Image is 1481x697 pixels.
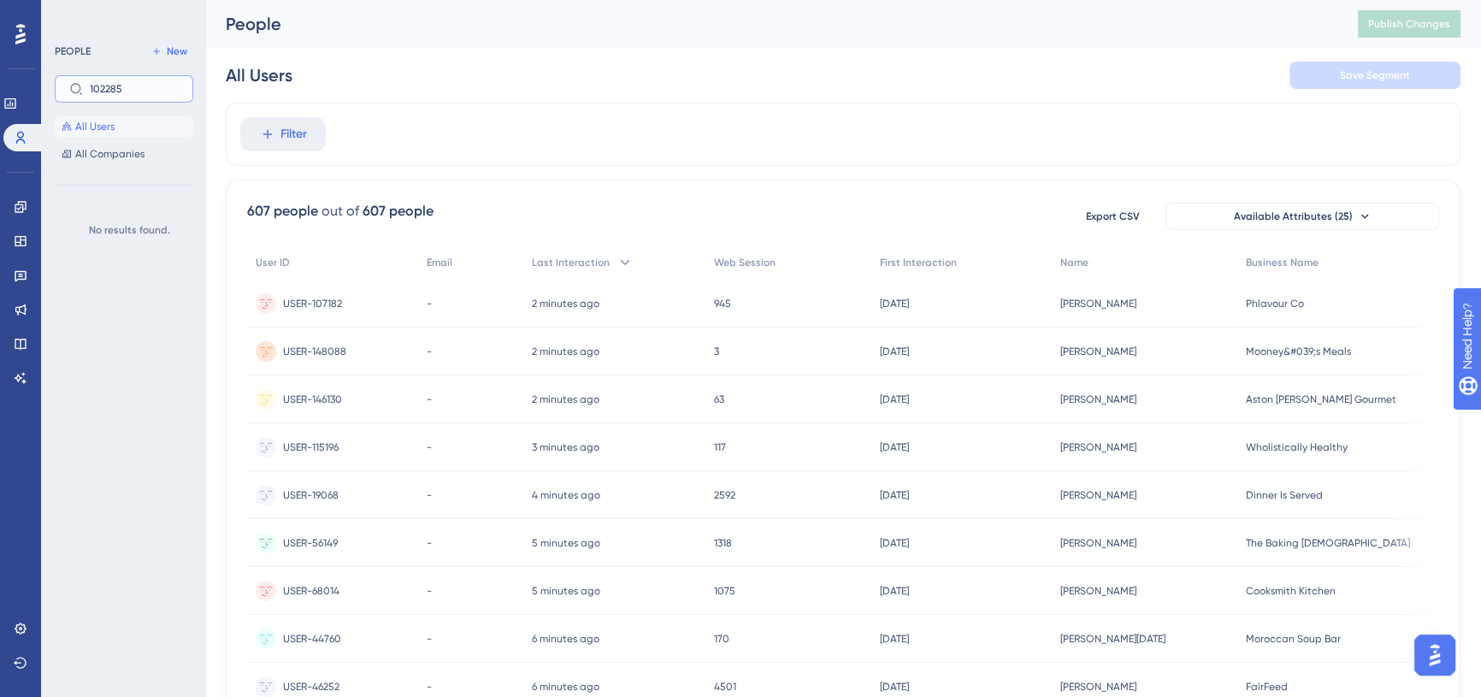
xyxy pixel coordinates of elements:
[256,256,290,269] span: User ID
[226,63,292,87] div: All Users
[1358,10,1460,38] button: Publish Changes
[714,680,736,694] span: 4501
[1060,488,1136,502] span: [PERSON_NAME]
[1060,393,1136,406] span: [PERSON_NAME]
[714,488,735,502] span: 2592
[55,220,204,240] div: No results found.
[55,44,91,58] div: PEOPLE
[226,12,1315,36] div: People
[532,256,610,269] span: Last Interaction
[714,440,726,454] span: 117
[283,488,339,502] span: USER-19068
[1060,345,1136,358] span: [PERSON_NAME]
[1234,210,1353,223] span: Available Attributes (25)
[75,120,115,133] span: All Users
[532,681,599,693] time: 6 minutes ago
[880,585,909,597] time: [DATE]
[714,297,731,310] span: 945
[714,256,776,269] span: Web Session
[1060,680,1136,694] span: [PERSON_NAME]
[427,345,432,358] span: -
[1246,584,1336,598] span: Cooksmith Kitchen
[880,256,957,269] span: First Interaction
[532,585,600,597] time: 5 minutes ago
[363,201,434,222] div: 607 people
[283,297,342,310] span: USER-107182
[1060,584,1136,598] span: [PERSON_NAME]
[40,4,107,25] span: Need Help?
[283,440,339,454] span: USER-115196
[1246,488,1323,502] span: Dinner Is Served
[427,536,432,550] span: -
[167,44,187,58] span: New
[1246,393,1396,406] span: Aston [PERSON_NAME] Gourmet
[1246,440,1348,454] span: Wholistically Healthy
[1060,297,1136,310] span: [PERSON_NAME]
[1368,17,1450,31] span: Publish Changes
[1246,256,1319,269] span: Business Name
[532,633,599,645] time: 6 minutes ago
[247,201,318,222] div: 607 people
[280,124,307,145] span: Filter
[532,346,599,357] time: 2 minutes ago
[1246,297,1304,310] span: Phlavour Co
[880,441,909,453] time: [DATE]
[880,633,909,645] time: [DATE]
[532,298,599,310] time: 2 minutes ago
[283,680,339,694] span: USER-46252
[532,441,599,453] time: 3 minutes ago
[1060,440,1136,454] span: [PERSON_NAME]
[427,680,432,694] span: -
[880,489,909,501] time: [DATE]
[283,584,339,598] span: USER-68014
[427,584,432,598] span: -
[1246,680,1288,694] span: FairFeed
[1409,629,1460,681] iframe: To enrich screen reader interactions, please activate Accessibility in Grammarly extension settings
[714,584,735,598] span: 1075
[427,632,432,646] span: -
[145,41,193,62] button: New
[283,393,342,406] span: USER-146130
[714,536,732,550] span: 1318
[532,393,599,405] time: 2 minutes ago
[90,83,179,95] input: Search
[880,346,909,357] time: [DATE]
[532,489,600,501] time: 4 minutes ago
[880,537,909,549] time: [DATE]
[880,681,909,693] time: [DATE]
[532,537,600,549] time: 5 minutes ago
[880,393,909,405] time: [DATE]
[427,297,432,310] span: -
[714,632,729,646] span: 170
[714,393,724,406] span: 63
[427,440,432,454] span: -
[283,345,346,358] span: USER-148088
[55,144,193,164] button: All Companies
[1246,536,1410,550] span: The Baking [DEMOGRAPHIC_DATA]
[75,147,145,161] span: All Companies
[1070,203,1155,230] button: Export CSV
[55,116,193,137] button: All Users
[283,632,341,646] span: USER-44760
[322,201,359,222] div: out of
[1246,632,1341,646] span: Moroccan Soup Bar
[1289,62,1460,89] button: Save Segment
[1060,632,1165,646] span: [PERSON_NAME][DATE]
[240,117,326,151] button: Filter
[1060,536,1136,550] span: [PERSON_NAME]
[1086,210,1140,223] span: Export CSV
[283,536,338,550] span: USER-56149
[714,345,719,358] span: 3
[427,256,452,269] span: Email
[1165,203,1439,230] button: Available Attributes (25)
[880,298,909,310] time: [DATE]
[1060,256,1089,269] span: Name
[1340,68,1410,82] span: Save Segment
[427,393,432,406] span: -
[427,488,432,502] span: -
[1246,345,1351,358] span: Mooney&#039;s Meals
